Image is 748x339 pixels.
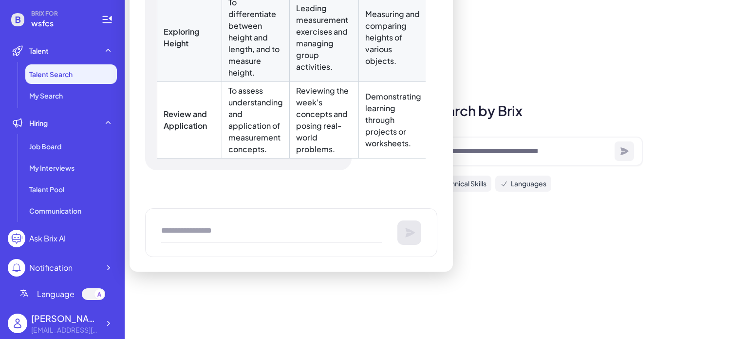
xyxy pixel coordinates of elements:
span: Languages [511,179,546,189]
div: freichdelapp@wsfcs.k12.nc.us [31,325,99,335]
span: BRIX FOR [31,10,90,18]
div: Ask Brix AI [29,233,66,244]
img: user_logo.png [8,314,27,333]
span: Talent Search [29,69,73,79]
span: My Search [29,91,63,100]
span: Language [37,288,75,300]
div: Notification [29,262,73,274]
span: Communication [29,206,81,216]
span: wsfcs [31,18,90,29]
span: Talent [29,46,49,56]
span: Technical Skills [440,179,486,189]
span: Hiring [29,118,48,128]
span: My Interviews [29,163,75,173]
span: Job Board [29,141,61,151]
span: Talent Pool [29,184,64,194]
div: delapp [31,312,99,325]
